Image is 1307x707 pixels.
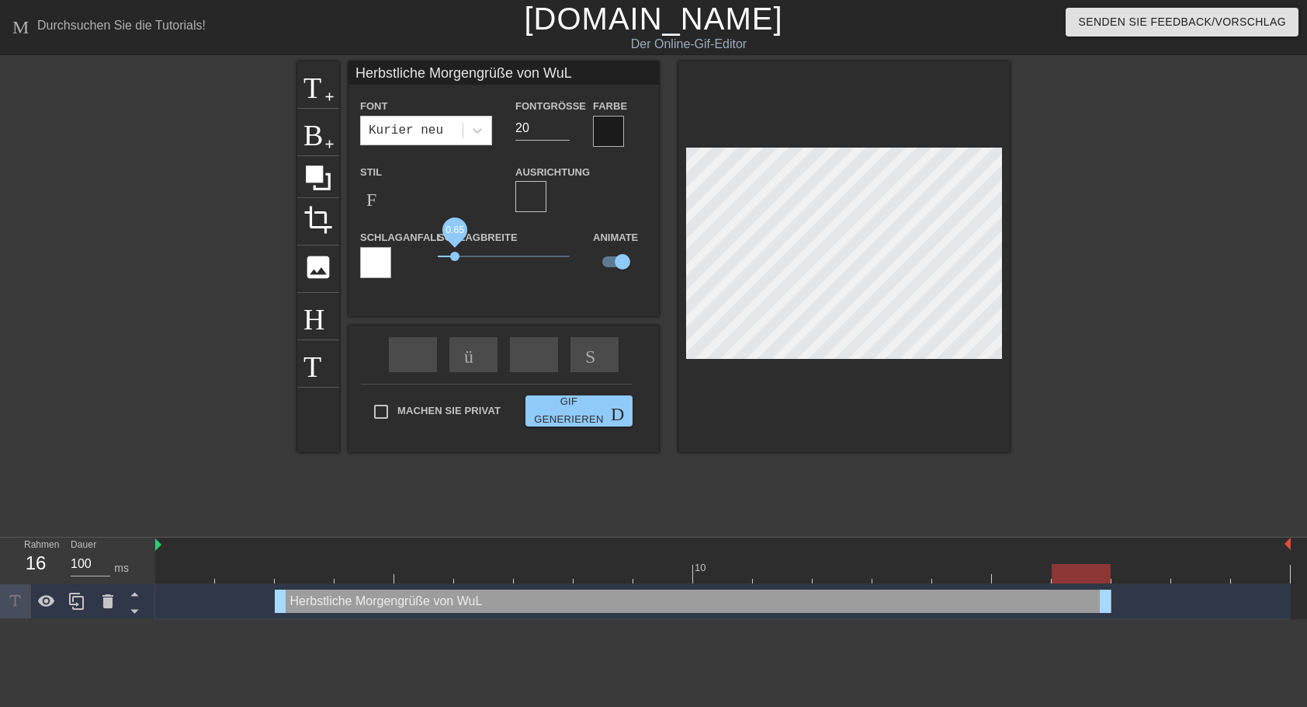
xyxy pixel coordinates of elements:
span: Format-Bold [366,187,385,206]
div: 16 [24,549,47,577]
span: Tastatur [303,347,333,377]
span: drag-handle [272,594,288,609]
a: [DOMAIN_NAME] [524,2,782,36]
span: Gif generieren [532,393,626,429]
button: Gif generieren [525,395,633,427]
img: bound-end.png [1284,538,1291,550]
div: Der Online-Gif-Editor [443,35,934,54]
span: format-align-left [522,187,540,206]
span: format-ital [397,187,416,206]
span: Senden Sie Feedback/Vorschlag [1078,12,1286,32]
span: Titel [303,68,333,98]
label: Ausrichtung [515,165,590,180]
span: Skip-next [585,344,604,363]
span: Bild [303,116,333,145]
div: ms [114,560,129,576]
span: Menü-Buch [12,15,31,33]
label: Stil [360,165,382,180]
label: Schlaganfall [360,230,442,246]
label: Schlagbreite [438,230,518,246]
span: crop [303,205,333,235]
label: Farbe [593,99,627,114]
a: Durchsuchen Sie die Tutorials! [12,15,206,39]
span: photo-size-select-large [303,252,333,282]
div: 10 [695,560,706,576]
span: add-circle [323,138,336,151]
div: Kurier neu [369,121,443,140]
span: format-align-justify [615,187,633,206]
label: Fontgröße [515,99,586,114]
span: drag-handle [1097,594,1113,609]
span: 0.65 [445,224,464,235]
span: format-underline [428,187,447,206]
span: add-circle [323,90,336,103]
span: format-align-right [584,187,602,206]
span: schnell-rewind [404,344,422,363]
label: Animate [593,230,638,246]
span: Doppelpfeil [611,402,629,420]
span: Hilfe [303,300,333,329]
label: Dauer [71,541,96,550]
span: Machen Sie privat [397,403,501,419]
button: Senden Sie Feedback/Vorschlag [1066,8,1298,37]
div: Rahmen [12,538,59,583]
div: Durchsuchen Sie die Tutorials! [37,19,206,32]
span: überspringen [464,344,483,363]
span: bow [525,344,543,363]
label: Font [360,99,387,114]
span: format-align-center [553,187,571,206]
